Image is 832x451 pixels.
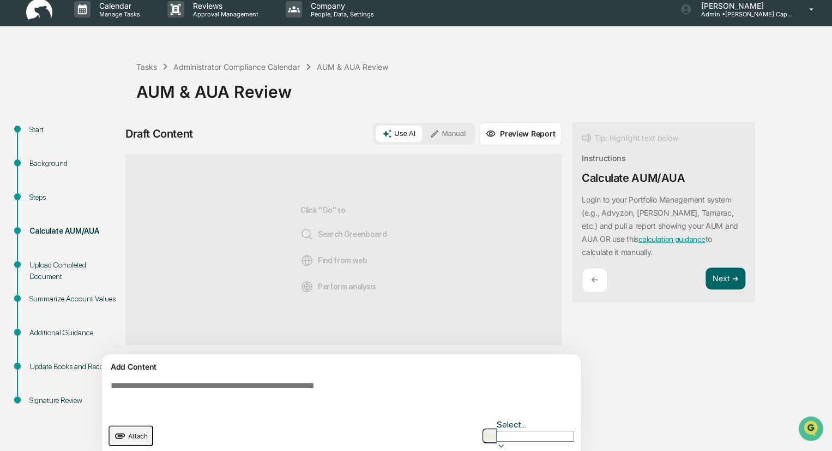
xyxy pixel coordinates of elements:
[108,425,153,446] button: upload document
[692,1,793,10] p: [PERSON_NAME]
[90,138,135,149] span: Attestations
[300,280,376,293] span: Perform analysis
[185,87,198,100] button: Start new chat
[29,226,119,237] div: Calculate AUM/AUA
[128,432,148,440] span: Attach
[11,139,20,147] div: 🖐️
[108,185,132,193] span: Pylon
[91,10,146,18] p: Manage Tasks
[582,195,738,257] p: Login to your Portfolio Management system (e.g., Advyzon, [PERSON_NAME], Tamarac, etc.) and pull ...
[29,192,119,203] div: Steps
[479,122,562,145] button: Preview Report
[317,62,388,72] div: AUM & AUA Review
[37,94,138,103] div: We're available if you need us!
[77,185,132,193] a: Powered byPylon
[11,84,31,103] img: 1746055101610-c473b297-6a78-478c-a979-82029cc54cd1
[173,62,300,72] div: Administrator Compliance Calendar
[582,171,685,185] div: Calculate AUM/AUA
[376,126,422,142] button: Use AI
[29,124,119,135] div: Start
[29,158,119,169] div: Background
[423,126,472,142] button: Manual
[483,432,496,440] img: Go
[300,172,387,327] div: Click "Go" to
[302,10,379,18] p: People, Data, Settings
[136,73,827,102] div: AUM & AUA Review
[79,139,88,147] div: 🗄️
[591,275,598,285] p: ←
[300,254,313,267] img: Web
[28,50,180,61] input: Clear
[706,268,745,290] button: Next ➔
[91,1,146,10] p: Calendar
[302,1,379,10] p: Company
[184,10,264,18] p: Approval Management
[125,127,193,140] div: Draft Content
[7,133,75,153] a: 🖐️Preclearance
[797,415,827,444] iframe: Open customer support
[692,10,793,18] p: Admin • [PERSON_NAME] Capital
[11,159,20,168] div: 🔎
[29,361,119,372] div: Update Books and Records
[300,228,387,241] span: Search Greenboard
[497,419,574,430] div: Select...
[582,153,626,163] div: Instructions
[11,23,198,40] p: How can we help?
[29,327,119,339] div: Additional Guidance
[29,259,119,282] div: Upload Completed Document
[184,1,264,10] p: Reviews
[638,235,705,244] a: calculation guidance
[22,138,70,149] span: Preclearance
[482,428,497,443] button: Go
[29,293,119,305] div: Summarize Account Values
[75,133,140,153] a: 🗄️Attestations
[300,254,367,267] span: Find from web
[300,280,313,293] img: Analysis
[300,228,313,241] img: Search
[108,360,574,373] div: Add Content
[29,395,119,406] div: Signature Review
[7,154,73,174] a: 🔎Data Lookup
[37,84,179,94] div: Start new chat
[136,62,157,72] div: Tasks
[22,158,69,169] span: Data Lookup
[582,132,678,145] div: Tip: Highlight text below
